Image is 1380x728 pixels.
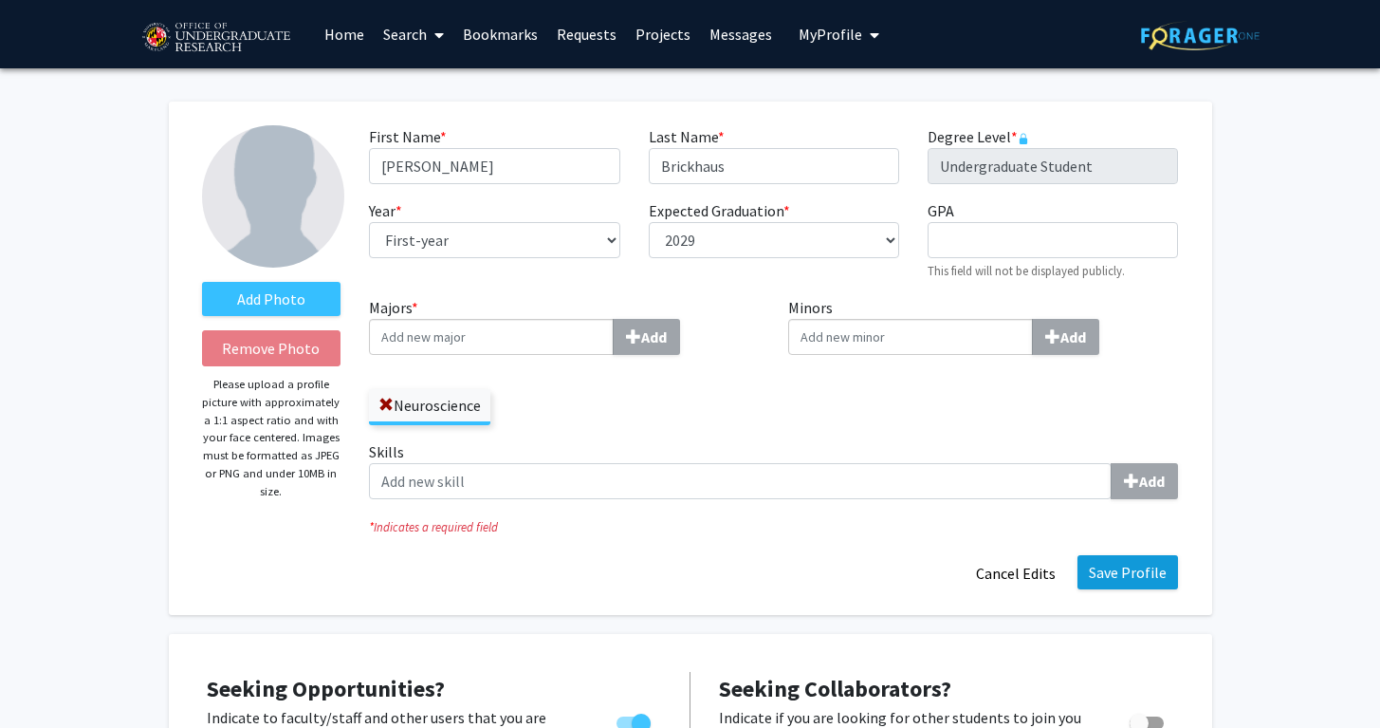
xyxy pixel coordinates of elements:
[369,389,490,421] label: Neuroscience
[1032,319,1099,355] button: Minors
[1077,555,1178,589] button: Save Profile
[964,555,1068,591] button: Cancel Edits
[1018,133,1029,144] svg: This information is provided and automatically updated by University of Maryland and is not edita...
[928,263,1125,278] small: This field will not be displayed publicly.
[649,199,790,222] label: Expected Graduation
[202,282,341,316] label: AddProfile Picture
[207,674,445,703] span: Seeking Opportunities?
[613,319,680,355] button: Majors*
[799,25,862,44] span: My Profile
[369,125,447,148] label: First Name
[641,327,667,346] b: Add
[315,1,374,67] a: Home
[369,319,614,355] input: Majors*Add
[374,1,453,67] a: Search
[1139,472,1165,491] b: Add
[1060,327,1086,346] b: Add
[453,1,547,67] a: Bookmarks
[14,643,81,714] iframe: Chat
[719,674,951,703] span: Seeking Collaborators?
[369,199,402,222] label: Year
[1111,463,1178,499] button: Skills
[136,14,296,62] img: University of Maryland Logo
[700,1,782,67] a: Messages
[202,330,341,366] button: Remove Photo
[369,440,1178,499] label: Skills
[1141,21,1260,50] img: ForagerOne Logo
[788,296,1179,355] label: Minors
[928,125,1029,148] label: Degree Level
[202,376,341,500] p: Please upload a profile picture with approximately a 1:1 aspect ratio and with your face centered...
[202,125,344,268] img: Profile Picture
[369,518,1178,536] i: Indicates a required field
[788,319,1033,355] input: MinorsAdd
[369,296,760,355] label: Majors
[928,199,954,222] label: GPA
[626,1,700,67] a: Projects
[649,125,725,148] label: Last Name
[547,1,626,67] a: Requests
[369,463,1112,499] input: SkillsAdd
